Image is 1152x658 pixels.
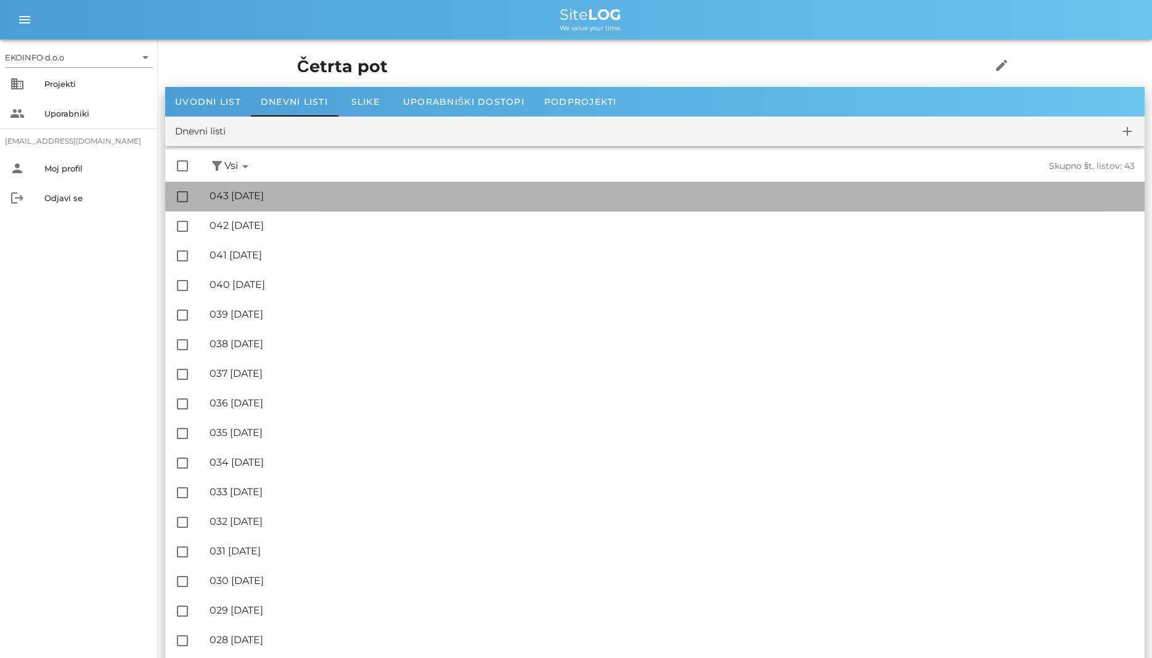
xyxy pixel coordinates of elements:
[210,486,1135,498] div: 033 [DATE]
[210,397,1135,409] div: 036 [DATE]
[560,24,621,32] span: We value your time.
[210,308,1135,320] div: 039 [DATE]
[10,76,25,91] i: business
[210,368,1135,379] div: 037 [DATE]
[44,193,148,203] div: Odjavi se
[351,96,380,107] span: Slike
[175,125,226,139] div: Dnevni listi
[210,575,1135,586] div: 030 [DATE]
[210,338,1135,350] div: 038 [DATE]
[694,161,1135,171] div: Skupno št. listov: 43
[138,50,153,65] i: arrow_drop_down
[210,604,1135,616] div: 029 [DATE]
[175,96,241,107] span: Uvodni list
[588,6,621,23] b: LOG
[210,158,224,174] button: filter_alt
[224,158,253,174] span: Vsi
[403,96,525,107] span: Uporabniški dostopi
[210,427,1135,438] div: 035 [DATE]
[10,161,25,176] i: person
[10,191,25,205] i: logout
[560,6,621,23] span: Site
[544,96,617,107] span: Podprojekti
[210,279,1135,290] div: 040 [DATE]
[210,249,1135,261] div: 041 [DATE]
[5,47,153,67] div: EKOINFO d.o.o
[10,106,25,121] i: people
[297,54,953,80] h1: Četrta pot
[210,516,1135,527] div: 032 [DATE]
[44,79,148,89] div: Projekti
[1090,599,1152,658] div: Pripomoček za klepet
[44,109,148,118] div: Uporabniki
[994,58,1009,73] i: edit
[210,545,1135,557] div: 031 [DATE]
[210,190,1135,202] div: 043 [DATE]
[210,220,1135,231] div: 042 [DATE]
[210,634,1135,646] div: 028 [DATE]
[44,163,148,173] div: Moj profil
[17,12,32,27] i: menu
[1120,124,1135,139] i: add
[210,456,1135,468] div: 034 [DATE]
[261,96,328,107] span: Dnevni listi
[1090,599,1152,658] iframe: Chat Widget
[5,52,64,63] div: EKOINFO d.o.o
[238,159,253,174] i: arrow_drop_down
